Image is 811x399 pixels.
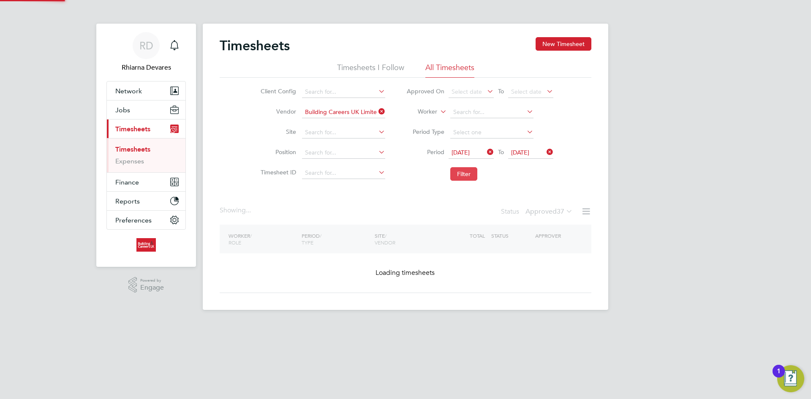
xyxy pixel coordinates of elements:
[495,147,506,157] span: To
[258,128,296,136] label: Site
[107,173,185,191] button: Finance
[258,87,296,95] label: Client Config
[258,108,296,115] label: Vendor
[450,106,533,118] input: Search for...
[96,24,196,267] nav: Main navigation
[106,238,186,252] a: Go to home page
[450,127,533,138] input: Select one
[302,86,385,98] input: Search for...
[302,127,385,138] input: Search for...
[452,149,470,156] span: [DATE]
[115,145,150,153] a: Timesheets
[406,128,444,136] label: Period Type
[258,148,296,156] label: Position
[495,86,506,97] span: To
[258,168,296,176] label: Timesheet ID
[452,88,482,95] span: Select date
[511,149,529,156] span: [DATE]
[777,371,781,382] div: 1
[115,216,152,224] span: Preferences
[115,178,139,186] span: Finance
[450,167,477,181] button: Filter
[557,207,564,216] span: 37
[107,100,185,119] button: Jobs
[136,238,155,252] img: buildingcareersuk-logo-retina.png
[536,37,591,51] button: New Timesheet
[115,87,142,95] span: Network
[107,119,185,138] button: Timesheets
[525,207,573,216] label: Approved
[220,206,253,215] div: Showing
[302,167,385,179] input: Search for...
[107,192,185,210] button: Reports
[107,138,185,172] div: Timesheets
[406,87,444,95] label: Approved On
[115,106,130,114] span: Jobs
[246,206,251,214] span: ...
[511,88,542,95] span: Select date
[501,206,574,218] div: Status
[399,108,437,116] label: Worker
[425,62,474,78] li: All Timesheets
[115,197,140,205] span: Reports
[107,81,185,100] button: Network
[106,32,186,73] a: RDRhiarna Devares
[220,37,290,54] h2: Timesheets
[406,148,444,156] label: Period
[777,365,804,392] button: Open Resource Center, 1 new notification
[139,40,153,51] span: RD
[140,284,164,291] span: Engage
[337,62,404,78] li: Timesheets I Follow
[115,157,144,165] a: Expenses
[302,106,385,118] input: Search for...
[106,62,186,73] span: Rhiarna Devares
[107,211,185,229] button: Preferences
[115,125,150,133] span: Timesheets
[140,277,164,284] span: Powered by
[128,277,164,293] a: Powered byEngage
[302,147,385,159] input: Search for...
